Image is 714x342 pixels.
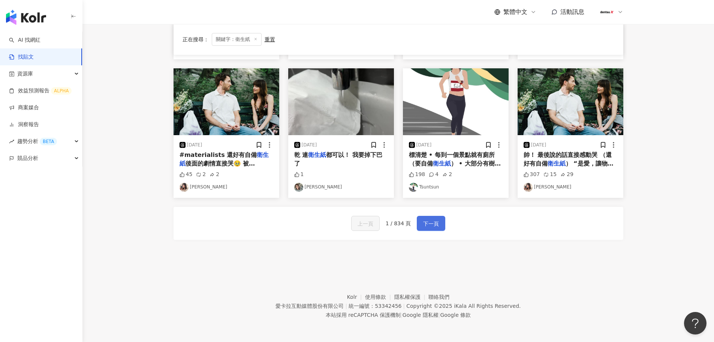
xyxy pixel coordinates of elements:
div: [DATE] [416,142,432,148]
img: post-image [174,68,279,135]
img: post-image [288,68,394,135]
button: 下一頁 [417,216,445,231]
span: 關鍵字：衛生紙 [212,33,262,46]
a: 商案媒合 [9,104,39,111]
div: 2 [196,171,206,178]
span: rise [9,139,14,144]
a: 效益預測報告ALPHA [9,87,72,95]
div: 29 [560,171,573,178]
span: | [439,312,440,318]
div: 45 [180,171,193,178]
img: post-image [403,68,509,135]
a: searchAI 找網紅 [9,36,40,44]
img: KOL Avatar [524,183,533,192]
span: 競品分析 [17,150,38,167]
span: 活動訊息 [560,8,584,15]
span: | [403,303,405,309]
mark: 衛生紙 [548,160,566,167]
a: Kolr [347,294,365,300]
span: 後面的劇情直接哭🥹 被[PERSON_NAME] [180,160,255,175]
span: 帥！ 最後說的話直接感動哭 （還好有自備 [524,151,612,167]
img: KOL Avatar [294,183,303,192]
div: 307 [524,171,540,178]
div: [DATE] [187,142,202,148]
span: 標清楚 • 每到一個景點就有廁所（要自備 [409,151,495,167]
a: 聯絡我們 [428,294,449,300]
img: KOL Avatar [180,183,189,192]
a: KOL Avatar[PERSON_NAME] [294,183,388,192]
span: #materialists 還好有自備 [180,151,257,158]
a: KOL Avatar[PERSON_NAME] [180,183,273,192]
div: 2 [442,171,452,178]
div: 重置 [265,36,275,42]
span: 正在搜尋 ： [183,36,209,42]
a: KOL AvatarTsuntsun [409,183,503,192]
button: 上一頁 [351,216,380,231]
img: post-image [518,68,623,135]
a: 使用條款 [365,294,394,300]
span: 下一頁 [423,219,439,228]
img: logo [6,10,46,25]
div: Copyright © 2025 All Rights Reserved. [406,303,521,309]
div: 統一編號：53342456 [349,303,401,309]
a: Google 隱私權 [403,312,439,318]
a: 隱私權保護 [394,294,429,300]
mark: 衛生紙 [308,151,326,158]
a: Google 條款 [440,312,471,318]
mark: 衛生紙 [180,151,269,167]
span: 乾 連 [294,151,308,158]
a: 找貼文 [9,53,34,61]
img: KOL Avatar [409,183,418,192]
iframe: Help Scout Beacon - Open [684,312,707,334]
span: 都可以！ 我要掉下巴了 [294,151,382,167]
div: 15 [543,171,557,178]
div: 2 [210,171,219,178]
span: | [345,303,347,309]
span: ） “是愛，讓物質有意義” 「 [524,160,614,175]
span: 本站採用 reCAPTCHA 保護機制 [326,310,471,319]
span: | [401,312,403,318]
a: 洞察報告 [9,121,39,128]
div: [DATE] [531,142,546,148]
div: 4 [429,171,439,178]
img: 180x180px_JPG.jpg [600,5,614,19]
span: 趨勢分析 [17,133,57,150]
div: 1 [294,171,304,178]
span: ） • 大部分有樹蔭，只有龍鳳漁港 [409,160,501,175]
mark: 衛生紙 [433,160,451,167]
div: BETA [40,138,57,145]
a: KOL Avatar[PERSON_NAME] [524,183,617,192]
span: 繁體中文 [503,8,527,16]
a: iKala [454,303,467,309]
div: 愛卡拉互動媒體股份有限公司 [275,303,344,309]
span: 資源庫 [17,65,33,82]
div: 198 [409,171,425,178]
span: 1 / 834 頁 [386,220,411,226]
div: [DATE] [302,142,317,148]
